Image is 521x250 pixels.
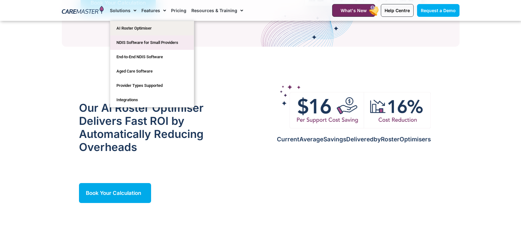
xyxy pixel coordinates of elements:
[381,136,400,143] span: Roster
[86,190,141,196] span: Book Your Calculation
[385,8,410,13] span: Help Centre
[341,8,367,13] span: What's New
[417,4,460,17] a: Request a Demo
[110,21,194,107] ul: Solutions
[400,136,431,143] span: Optimisers
[110,21,194,35] a: AI Roster Optimiser
[346,136,374,143] span: Delivered
[79,101,225,153] h2: Our AI Roster Optimiser Delivers Fast ROI by Automatically Reducing Overheads
[110,64,194,78] a: Aged Care Software
[79,183,151,203] a: Book Your Calculation
[421,8,456,13] span: Request a Demo
[110,93,194,107] a: Integrations
[381,4,414,17] a: Help Centre
[277,136,299,143] span: Current
[332,4,375,17] a: What's New
[299,136,323,143] span: Average
[110,35,194,50] a: NDIS Software for Small Providers
[374,136,381,143] span: by
[110,78,194,93] a: Provider Types Supported
[323,136,346,143] span: Savings
[110,50,194,64] a: End-to-End NDIS Software
[62,6,104,15] img: CareMaster Logo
